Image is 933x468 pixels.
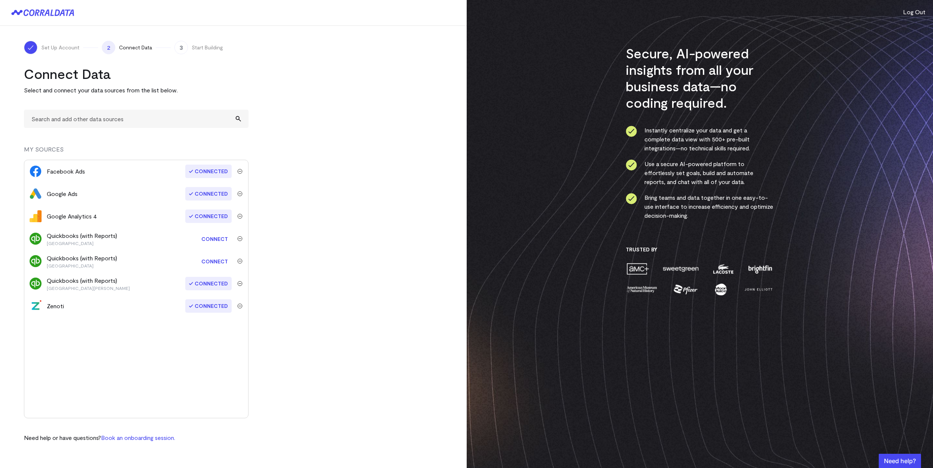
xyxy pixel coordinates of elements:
[30,188,42,200] img: google_ads-c8121f33.png
[30,210,42,222] img: google_analytics_4-4ee20295.svg
[24,110,249,128] input: Search and add other data sources
[27,44,34,51] img: ico-check-white-5ff98cb1.svg
[626,193,774,220] li: Bring teams and data together in one easy-to-use interface to increase efficiency and optimize de...
[626,262,650,275] img: amc-0b11a8f1.png
[47,302,64,311] div: Zenoti
[47,263,117,269] p: [GEOGRAPHIC_DATA]
[47,240,117,246] p: [GEOGRAPHIC_DATA]
[24,65,249,82] h2: Connect Data
[237,259,243,264] img: trash-40e54a27.svg
[662,262,699,275] img: sweetgreen-1d1fb32c.png
[198,254,232,268] a: Connect
[626,193,637,204] img: ico-check-circle-4b19435c.svg
[903,7,926,16] button: Log Out
[237,214,243,219] img: trash-40e54a27.svg
[47,167,85,176] div: Facebook Ads
[626,126,774,153] li: Instantly centralize your data and get a complete data view with 500+ pre-built integrations—no t...
[47,285,130,291] p: [GEOGRAPHIC_DATA][PERSON_NAME]
[185,299,232,313] span: Connected
[30,255,42,267] img: quickbooks-67797952.svg
[30,300,42,312] img: zenoti-2086f9c1.png
[41,44,79,51] span: Set Up Account
[237,169,243,174] img: trash-40e54a27.svg
[747,262,774,275] img: brightfin-a251e171.png
[174,41,188,54] span: 3
[185,165,232,178] span: Connected
[102,41,115,54] span: 2
[24,86,249,95] p: Select and connect your data sources from the list below.
[626,159,774,186] li: Use a secure AI-powered platform to effortlessly set goals, build and automate reports, and chat ...
[626,45,774,111] h3: Secure, AI-powered insights from all your business data—no coding required.
[743,283,774,296] img: john-elliott-25751c40.png
[673,283,699,296] img: pfizer-e137f5fc.png
[185,187,232,201] span: Connected
[192,44,223,51] span: Start Building
[237,236,243,241] img: trash-40e54a27.svg
[185,277,232,290] span: Connected
[47,189,77,198] div: Google Ads
[30,233,42,245] img: quickbooks-67797952.svg
[626,126,637,137] img: ico-check-circle-4b19435c.svg
[101,434,175,441] a: Book an onboarding session.
[185,209,232,223] span: Connected
[30,278,42,290] img: quickbooks-67797952.svg
[713,283,728,296] img: moon-juice-c312e729.png
[626,246,774,253] h3: Trusted By
[30,165,42,177] img: facebook_ads-56946ca1.svg
[24,433,175,442] p: Need help or have questions?
[237,191,243,196] img: trash-40e54a27.svg
[47,212,97,221] div: Google Analytics 4
[47,231,117,246] div: Quickbooks (with Reports)
[237,303,243,309] img: trash-40e54a27.svg
[47,254,117,269] div: Quickbooks (with Reports)
[119,44,152,51] span: Connect Data
[712,262,734,275] img: lacoste-7a6b0538.png
[47,276,130,291] div: Quickbooks (with Reports)
[198,232,232,246] a: Connect
[626,159,637,171] img: ico-check-circle-4b19435c.svg
[237,281,243,286] img: trash-40e54a27.svg
[24,145,249,160] div: MY SOURCES
[626,283,658,296] img: amnh-5afada46.png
